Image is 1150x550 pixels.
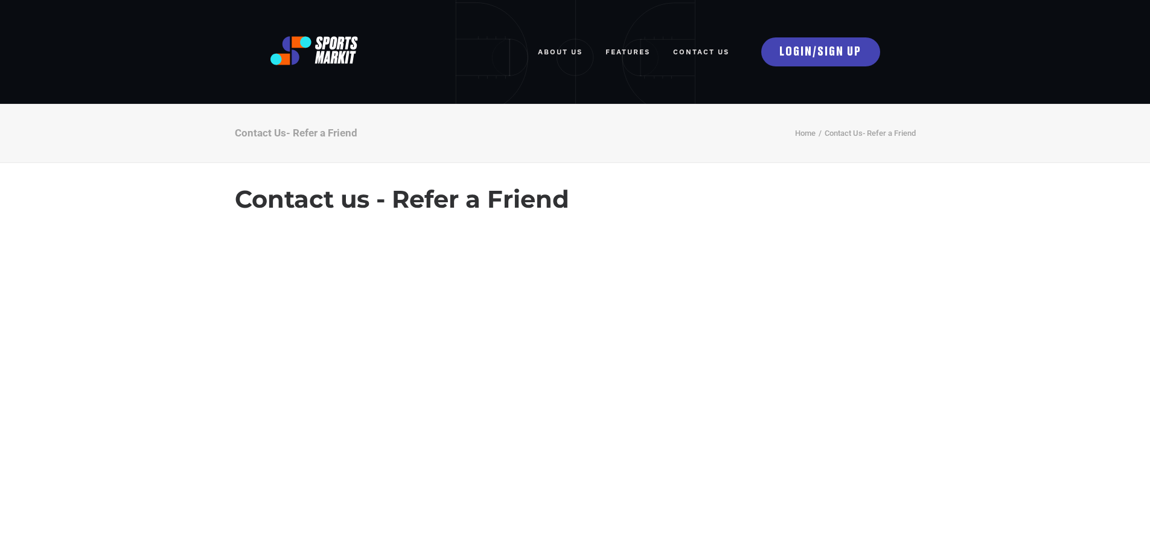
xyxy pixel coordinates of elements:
div: Contact Us- Refer a Friend [235,126,357,139]
a: Contact Us [673,39,729,65]
a: Home [795,129,816,138]
span: Contact us - Refer a Friend [235,185,569,214]
a: ABOUT US [538,39,583,65]
li: Contact Us- Refer a Friend [816,127,916,141]
a: FEATURES [605,39,650,65]
a: LOGIN/SIGN UP [761,37,880,66]
img: logo [270,36,359,65]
